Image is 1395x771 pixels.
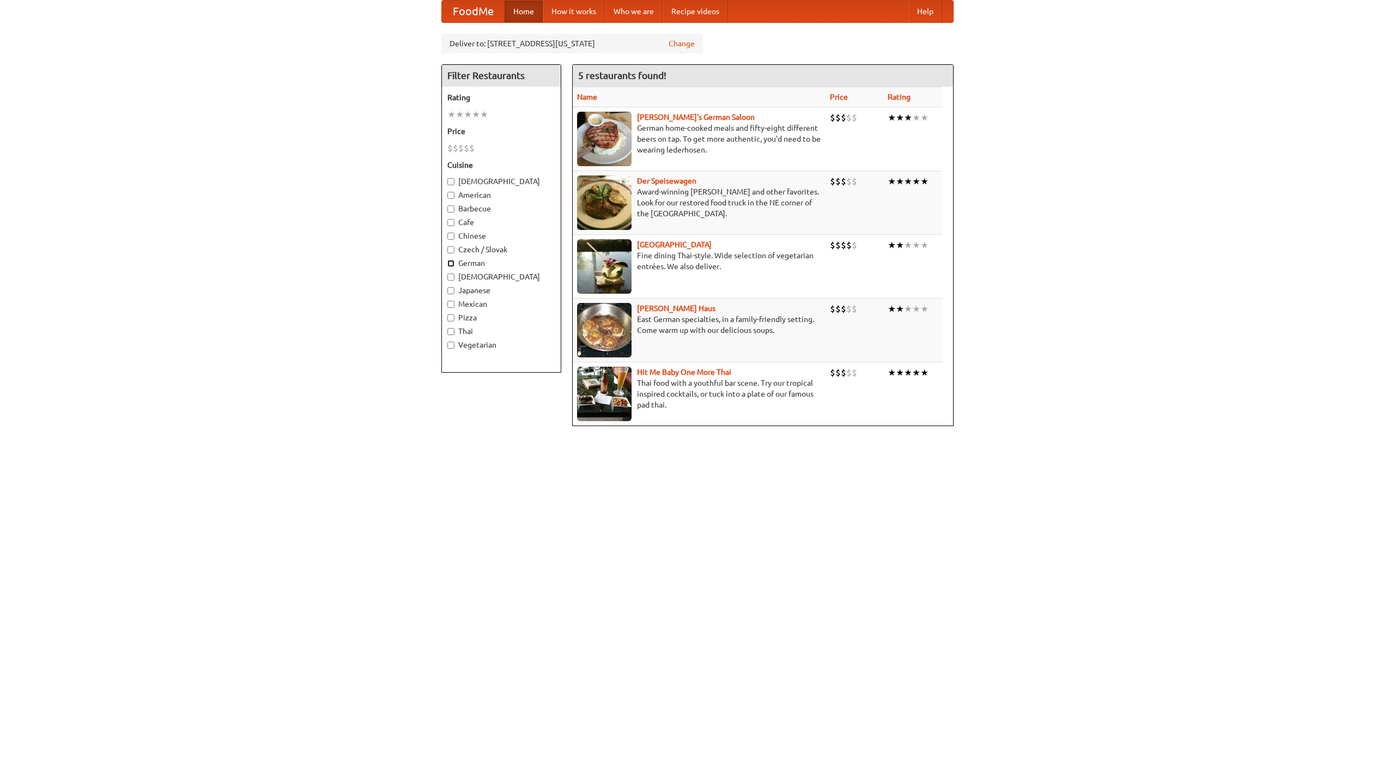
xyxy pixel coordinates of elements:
a: [PERSON_NAME] Haus [637,304,715,313]
label: German [447,258,555,269]
div: Deliver to: [STREET_ADDRESS][US_STATE] [441,34,703,53]
a: Help [908,1,942,22]
li: $ [453,142,458,154]
li: ★ [912,112,920,124]
input: German [447,260,454,267]
li: ★ [904,239,912,251]
a: [GEOGRAPHIC_DATA] [637,240,712,249]
label: Pizza [447,312,555,323]
a: Hit Me Baby One More Thai [637,368,731,377]
li: ★ [904,175,912,187]
input: [DEMOGRAPHIC_DATA] [447,274,454,281]
a: [PERSON_NAME]'s German Saloon [637,113,755,122]
li: ★ [920,367,929,379]
li: ★ [920,175,929,187]
li: ★ [896,303,904,315]
label: American [447,190,555,201]
a: FoodMe [442,1,505,22]
li: ★ [896,112,904,124]
input: Czech / Slovak [447,246,454,253]
p: German home-cooked meals and fifty-eight different beers on tap. To get more authentic, you'd nee... [577,123,821,155]
h5: Price [447,126,555,137]
li: $ [835,112,841,124]
li: $ [458,142,464,154]
label: [DEMOGRAPHIC_DATA] [447,176,555,187]
a: Home [505,1,543,22]
a: Der Speisewagen [637,177,696,185]
li: ★ [904,367,912,379]
li: $ [464,142,469,154]
li: ★ [920,112,929,124]
li: $ [841,367,846,379]
li: $ [830,175,835,187]
li: ★ [888,175,896,187]
li: $ [830,367,835,379]
p: Thai food with a youthful bar scene. Try our tropical inspired cocktails, or tuck into a plate of... [577,378,821,410]
p: Fine dining Thai-style. Wide selection of vegetarian entrées. We also deliver. [577,250,821,272]
input: Thai [447,328,454,335]
img: babythai.jpg [577,367,632,421]
li: $ [852,367,857,379]
li: $ [852,239,857,251]
li: $ [447,142,453,154]
li: $ [830,239,835,251]
li: $ [846,175,852,187]
a: Price [830,93,848,101]
a: Change [669,38,695,49]
li: ★ [464,108,472,120]
a: How it works [543,1,605,22]
label: Cafe [447,217,555,228]
img: esthers.jpg [577,112,632,166]
label: Chinese [447,230,555,241]
label: [DEMOGRAPHIC_DATA] [447,271,555,282]
li: ★ [896,239,904,251]
label: Thai [447,326,555,337]
a: Recipe videos [663,1,728,22]
label: Czech / Slovak [447,244,555,255]
li: ★ [888,303,896,315]
li: ★ [920,303,929,315]
li: $ [841,175,846,187]
li: $ [841,239,846,251]
img: satay.jpg [577,239,632,294]
h5: Cuisine [447,160,555,171]
li: $ [846,367,852,379]
li: $ [835,175,841,187]
li: $ [846,239,852,251]
img: speisewagen.jpg [577,175,632,230]
img: kohlhaus.jpg [577,303,632,357]
li: $ [841,112,846,124]
input: Mexican [447,301,454,308]
label: Mexican [447,299,555,309]
li: ★ [888,239,896,251]
input: American [447,192,454,199]
li: $ [830,112,835,124]
li: ★ [480,108,488,120]
li: $ [830,303,835,315]
a: Name [577,93,597,101]
li: ★ [904,303,912,315]
li: ★ [447,108,456,120]
li: ★ [912,175,920,187]
input: Cafe [447,219,454,226]
ng-pluralize: 5 restaurants found! [578,70,666,81]
li: $ [852,112,857,124]
a: Rating [888,93,911,101]
input: Japanese [447,287,454,294]
input: Barbecue [447,205,454,213]
input: Pizza [447,314,454,321]
li: $ [469,142,475,154]
input: [DEMOGRAPHIC_DATA] [447,178,454,185]
li: ★ [904,112,912,124]
li: ★ [912,239,920,251]
label: Vegetarian [447,339,555,350]
li: ★ [896,367,904,379]
li: ★ [896,175,904,187]
h4: Filter Restaurants [442,65,561,87]
li: $ [835,367,841,379]
a: Who we are [605,1,663,22]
